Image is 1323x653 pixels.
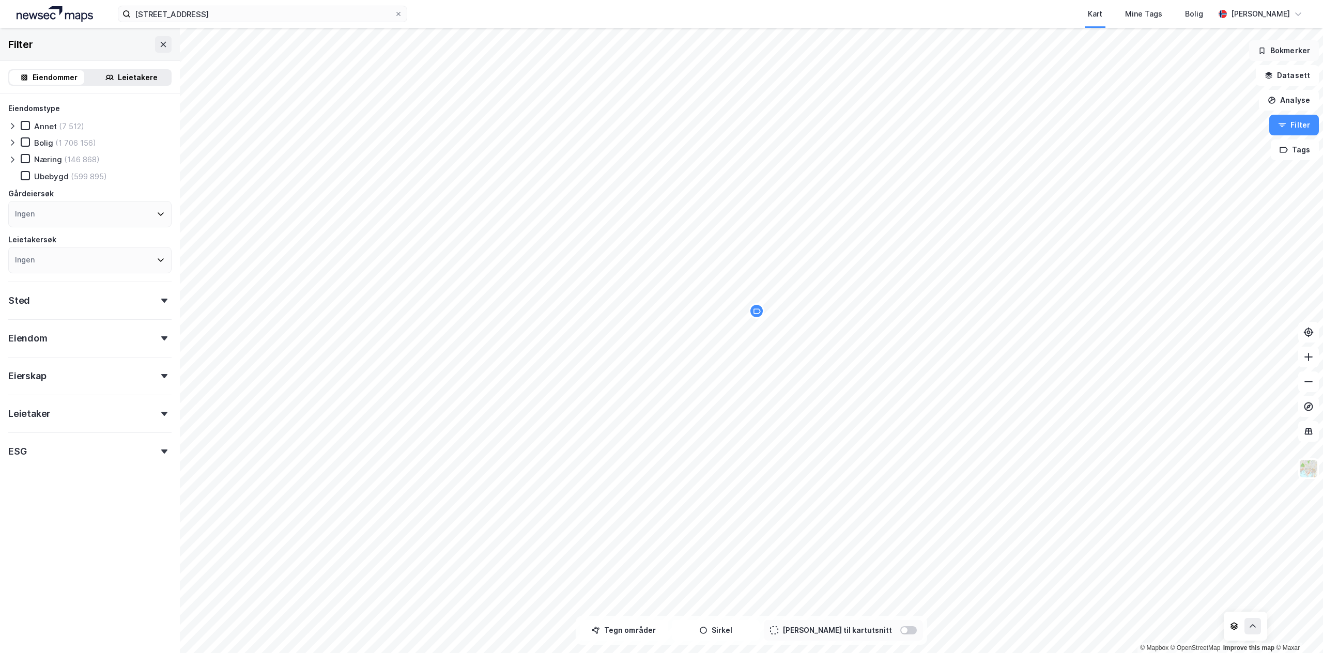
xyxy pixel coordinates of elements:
div: (599 895) [71,172,107,181]
div: Eierskap [8,370,46,382]
button: Tags [1271,139,1319,160]
div: (1 706 156) [55,138,96,148]
div: Kontrollprogram for chat [1271,603,1323,653]
div: Bolig [1185,8,1203,20]
button: Filter [1269,115,1319,135]
button: Bokmerker [1249,40,1319,61]
div: [PERSON_NAME] [1231,8,1290,20]
div: Eiendommer [33,71,78,84]
div: Kart [1088,8,1102,20]
div: Filter [8,36,33,53]
button: Tegn områder [580,620,668,641]
div: Leietakere [118,71,158,84]
iframe: Chat Widget [1271,603,1323,653]
a: Mapbox [1140,644,1168,651]
div: Gårdeiersøk [8,188,54,200]
div: ESG [8,445,26,458]
div: Eiendom [8,332,48,345]
div: Næring [34,154,62,164]
div: Bolig [34,138,53,148]
img: Z [1299,459,1318,478]
button: Analyse [1259,90,1319,111]
input: Søk på adresse, matrikkel, gårdeiere, leietakere eller personer [131,6,394,22]
div: Ingen [15,208,35,220]
div: Eiendomstype [8,102,60,115]
div: (7 512) [59,121,84,131]
div: (146 868) [64,154,100,164]
div: Ingen [15,254,35,266]
img: logo.a4113a55bc3d86da70a041830d287a7e.svg [17,6,93,22]
div: Leietakersøk [8,234,56,246]
div: Ubebygd [34,172,69,181]
button: Sirkel [672,620,760,641]
a: Improve this map [1223,644,1274,651]
div: Leietaker [8,408,50,420]
button: Datasett [1256,65,1319,86]
div: Sted [8,294,30,307]
div: [PERSON_NAME] til kartutsnitt [782,624,892,636]
div: Annet [34,121,57,131]
div: Map marker [749,303,764,319]
a: OpenStreetMap [1171,644,1221,651]
div: Mine Tags [1125,8,1162,20]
